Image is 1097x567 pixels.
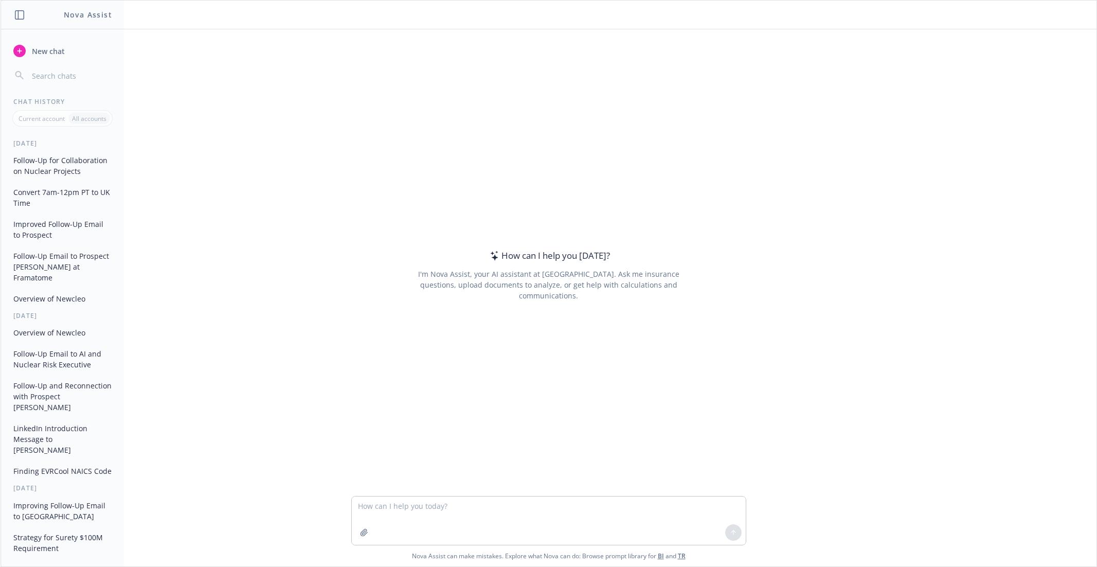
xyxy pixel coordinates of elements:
[9,497,116,525] button: Improving Follow-Up Email to [GEOGRAPHIC_DATA]
[404,269,693,301] div: I'm Nova Assist, your AI assistant at [GEOGRAPHIC_DATA]. Ask me insurance questions, upload docum...
[30,46,65,57] span: New chat
[9,463,116,480] button: Finding EVRCool NAICS Code
[9,247,116,286] button: Follow-Up Email to Prospect [PERSON_NAME] at Framatome
[9,377,116,416] button: Follow-Up and Reconnection with Prospect [PERSON_NAME]
[64,9,112,20] h1: Nova Assist
[5,545,1092,566] span: Nova Assist can make mistakes. Explore what Nova can do: Browse prompt library for and
[1,311,124,320] div: [DATE]
[9,42,116,60] button: New chat
[9,324,116,341] button: Overview of Newcleo
[678,552,686,560] a: TR
[487,249,610,262] div: How can I help you [DATE]?
[9,529,116,557] button: Strategy for Surety $100M Requirement
[1,139,124,148] div: [DATE]
[658,552,664,560] a: BI
[1,97,124,106] div: Chat History
[9,420,116,458] button: LinkedIn Introduction Message to [PERSON_NAME]
[1,484,124,492] div: [DATE]
[9,290,116,307] button: Overview of Newcleo
[9,216,116,243] button: Improved Follow-Up Email to Prospect
[30,68,112,83] input: Search chats
[9,152,116,180] button: Follow-Up for Collaboration on Nuclear Projects
[9,184,116,211] button: Convert 7am-12pm PT to UK Time
[9,345,116,373] button: Follow-Up Email to AI and Nuclear Risk Executive
[72,114,106,123] p: All accounts
[19,114,65,123] p: Current account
